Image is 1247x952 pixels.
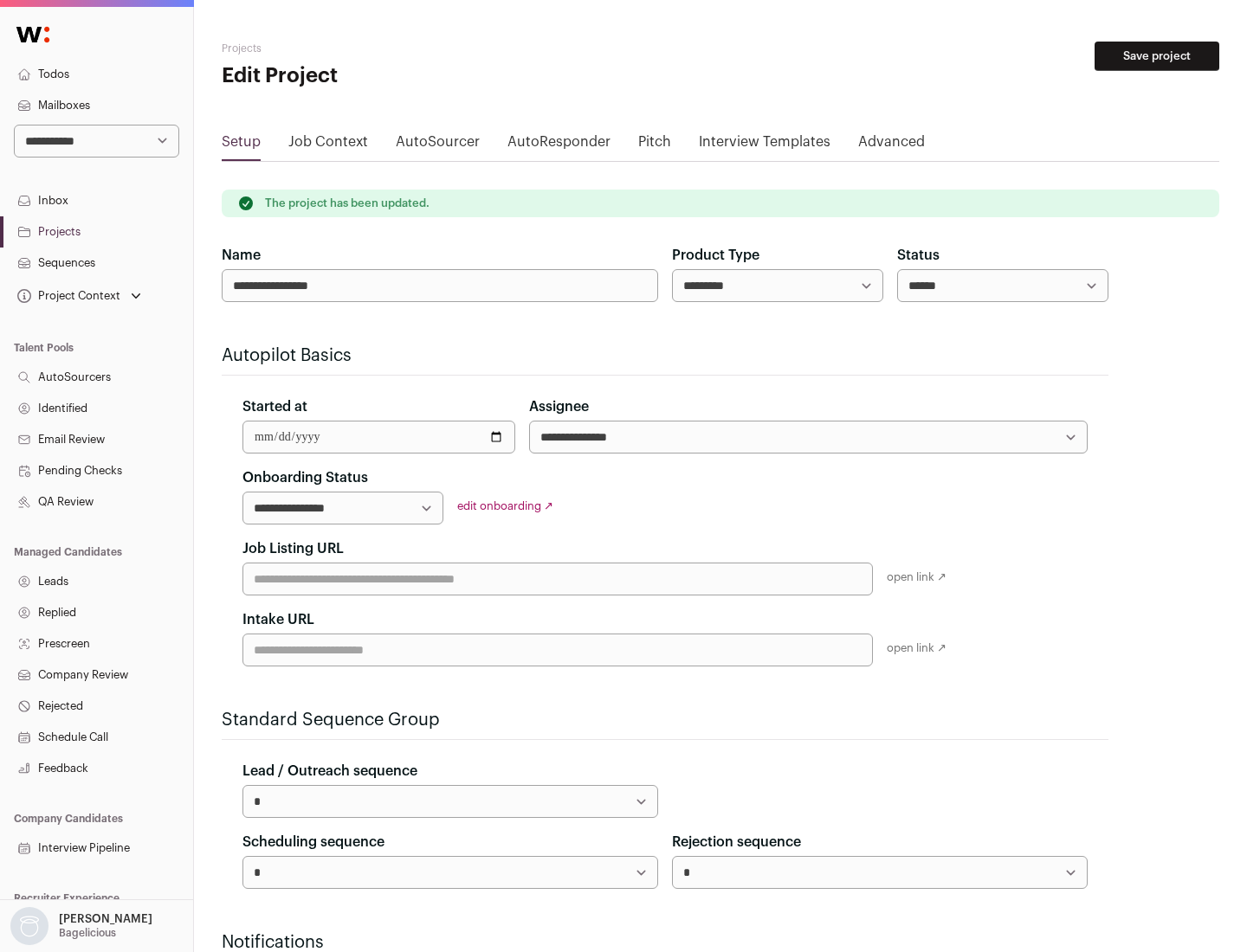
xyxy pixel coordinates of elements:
a: Job Context [288,132,368,159]
a: AutoResponder [507,132,611,159]
a: AutoSourcer [396,132,480,159]
label: Scheduling sequence [242,832,384,852]
p: [PERSON_NAME] [59,912,152,926]
h2: Projects [222,42,554,55]
p: The project has been updated. [265,196,430,210]
label: Lead / Outreach sequence [242,761,417,782]
label: Name [222,245,261,266]
button: Open dropdown [7,907,156,945]
label: Product Type [672,245,759,266]
a: Pitch [638,132,671,159]
button: Open dropdown [14,284,145,308]
label: Job Listing URL [242,538,344,559]
div: Project Context [14,289,120,303]
label: Rejection sequence [672,832,801,852]
label: Assignee [529,396,589,417]
label: Status [897,245,940,266]
h2: Standard Sequence Group [222,708,1108,732]
p: Bagelicious [59,926,116,940]
h1: Edit Project [222,62,554,90]
a: Interview Templates [699,132,830,159]
label: Started at [242,396,307,417]
a: edit onboarding ↗ [457,500,553,511]
img: nopic.png [10,907,48,945]
label: Onboarding Status [242,467,368,488]
h2: Autopilot Basics [222,344,1108,368]
a: Setup [222,132,261,159]
label: Intake URL [242,609,314,630]
a: Advanced [858,132,925,159]
button: Save project [1095,42,1219,71]
img: Wellfound [7,17,59,52]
